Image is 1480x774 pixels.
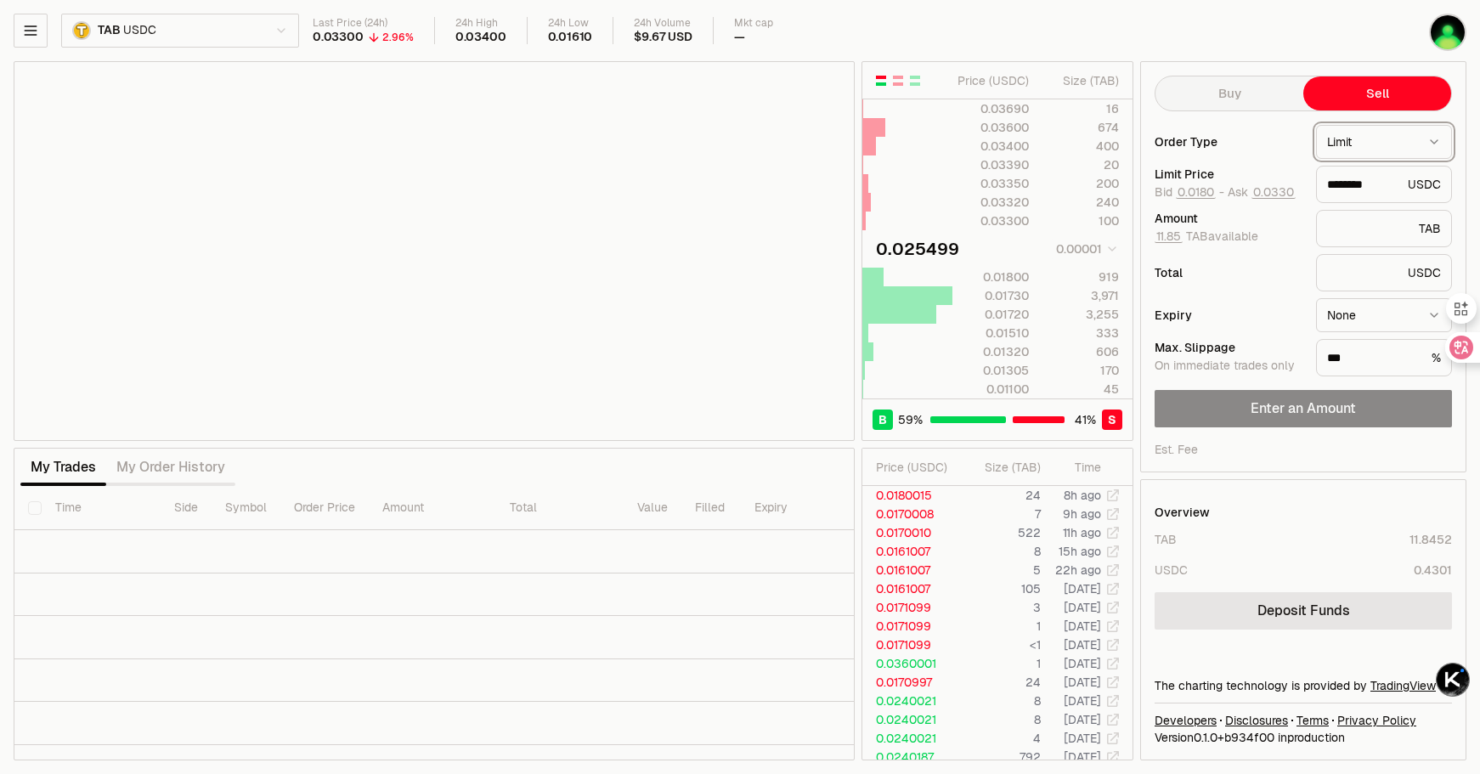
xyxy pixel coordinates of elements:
[455,30,506,45] div: 0.03400
[1316,210,1452,247] div: TAB
[1043,72,1119,89] div: Size ( TAB )
[1155,168,1302,180] div: Limit Price
[1043,306,1119,323] div: 3,255
[106,450,235,484] button: My Order History
[313,17,414,30] div: Last Price (24h)
[1155,342,1302,353] div: Max. Slippage
[1337,712,1416,729] a: Privacy Policy
[161,486,212,530] th: Side
[280,486,369,530] th: Order Price
[1063,506,1101,522] time: 9h ago
[1155,76,1303,110] button: Buy
[953,156,1029,173] div: 0.03390
[1043,175,1119,192] div: 200
[681,486,741,530] th: Filled
[123,23,155,38] span: USDC
[953,362,1029,379] div: 0.01305
[634,30,692,45] div: $9.67 USD
[1043,138,1119,155] div: 400
[1155,677,1452,694] div: The charting technology is provided by
[1409,531,1452,548] div: 11.8452
[1043,381,1119,398] div: 45
[953,306,1029,323] div: 0.01720
[1155,309,1302,321] div: Expiry
[1043,287,1119,304] div: 3,971
[961,692,1042,710] td: 8
[961,486,1042,505] td: 24
[1064,637,1101,653] time: [DATE]
[961,542,1042,561] td: 8
[1043,194,1119,211] div: 240
[1316,254,1452,291] div: USDC
[1296,712,1329,729] a: Terms
[908,74,922,88] button: Show Buy Orders Only
[1064,693,1101,709] time: [DATE]
[1155,592,1452,630] a: Deposit Funds
[1224,730,1274,745] span: b934f001affd6d52325ffa2f256de1e4dada005b
[961,729,1042,748] td: 4
[862,654,961,673] td: 0.0360001
[961,748,1042,766] td: 792
[961,673,1042,692] td: 24
[1051,239,1119,259] button: 0.00001
[891,74,905,88] button: Show Sell Orders Only
[1059,544,1101,559] time: 15h ago
[953,119,1029,136] div: 0.03600
[1316,339,1452,376] div: %
[961,598,1042,617] td: 3
[953,381,1029,398] div: 0.01100
[862,561,961,579] td: 0.0161007
[1075,411,1096,428] span: 41 %
[876,237,959,261] div: 0.025499
[961,523,1042,542] td: 522
[953,194,1029,211] div: 0.03320
[953,343,1029,360] div: 0.01320
[1155,359,1302,374] div: On immediate trades only
[862,692,961,710] td: 0.0240021
[953,175,1029,192] div: 0.03350
[1055,459,1101,476] div: Time
[862,523,961,542] td: 0.0170010
[862,579,961,598] td: 0.0161007
[1155,729,1452,746] div: Version 0.1.0 + in production
[1155,562,1188,579] div: USDC
[1303,76,1451,110] button: Sell
[862,673,961,692] td: 0.0170997
[876,459,960,476] div: Price ( USDC )
[1155,229,1258,244] span: TAB available
[496,486,624,530] th: Total
[1176,185,1216,199] button: 0.0180
[1064,488,1101,503] time: 8h ago
[1064,749,1101,765] time: [DATE]
[961,617,1042,636] td: 1
[1155,712,1217,729] a: Developers
[953,212,1029,229] div: 0.03300
[898,411,923,428] span: 59 %
[1043,212,1119,229] div: 100
[961,710,1042,729] td: 8
[961,636,1042,654] td: <1
[1064,712,1101,727] time: [DATE]
[624,486,681,530] th: Value
[548,17,593,30] div: 24h Low
[862,636,961,654] td: 0.0171099
[1155,136,1302,148] div: Order Type
[212,486,280,530] th: Symbol
[1043,119,1119,136] div: 674
[313,30,364,45] div: 0.03300
[1429,14,1466,51] img: wode
[455,17,506,30] div: 24h High
[1251,185,1296,199] button: 0.0330
[862,542,961,561] td: 0.0161007
[1055,562,1101,578] time: 22h ago
[72,21,91,40] img: TAB.png
[1043,343,1119,360] div: 606
[369,486,496,530] th: Amount
[1155,504,1210,521] div: Overview
[1064,581,1101,596] time: [DATE]
[953,72,1029,89] div: Price ( USDC )
[1064,656,1101,671] time: [DATE]
[878,411,887,428] span: B
[1316,298,1452,332] button: None
[953,100,1029,117] div: 0.03690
